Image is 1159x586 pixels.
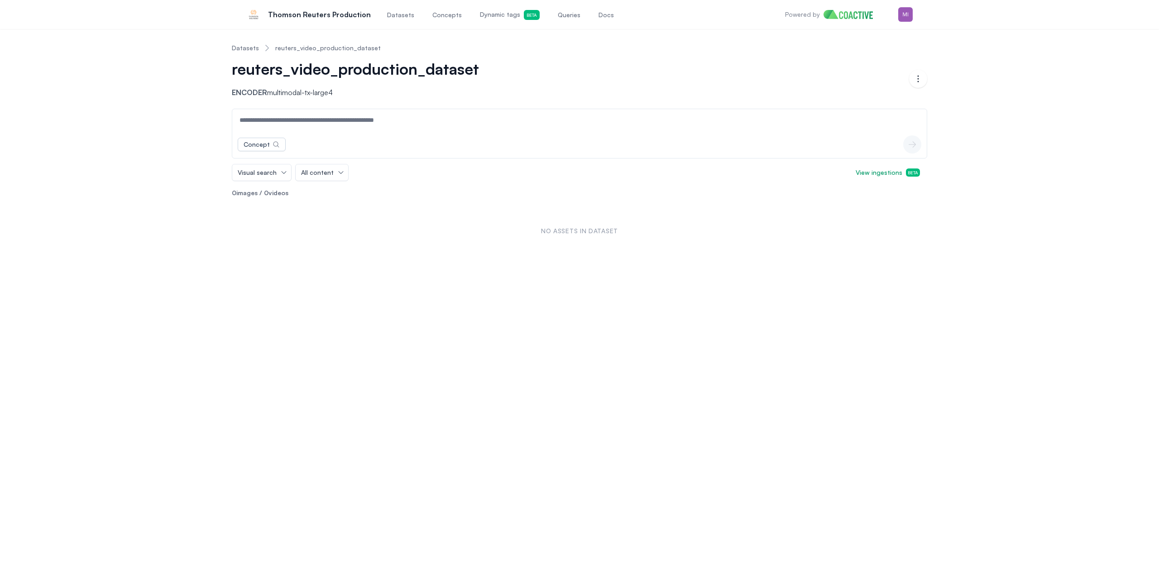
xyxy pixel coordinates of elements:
img: Menu for the logged in user [898,7,913,22]
button: Visual search [232,164,291,181]
nav: Breadcrumb [232,36,927,60]
span: Dynamic tags [480,10,540,20]
span: Queries [558,10,580,19]
span: Concepts [432,10,462,19]
span: Visual search [238,168,277,177]
span: 0 [232,189,236,197]
span: Encoder [232,88,267,97]
span: View ingestions [856,168,920,177]
p: No assets in dataset [235,226,924,235]
span: reuters_video_production_dataset [232,60,479,78]
button: Concept [238,138,286,151]
span: 0 [264,189,268,197]
button: All content [296,164,348,181]
img: Home [824,10,880,19]
button: View ingestionsBeta [848,164,927,181]
a: Datasets [232,43,259,53]
span: Beta [524,10,540,20]
p: Powered by [785,10,820,19]
a: reuters_video_production_dataset [275,43,381,53]
p: multimodal-tx-large4 [232,87,499,98]
button: reuters_video_production_dataset [232,60,492,78]
span: Datasets [387,10,414,19]
p: Thomson Reuters Production [268,9,371,20]
span: Beta [906,168,920,177]
p: images / videos [232,188,927,197]
div: Concept [244,140,270,149]
img: Thomson Reuters Production [246,7,261,22]
span: All content [301,168,334,177]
